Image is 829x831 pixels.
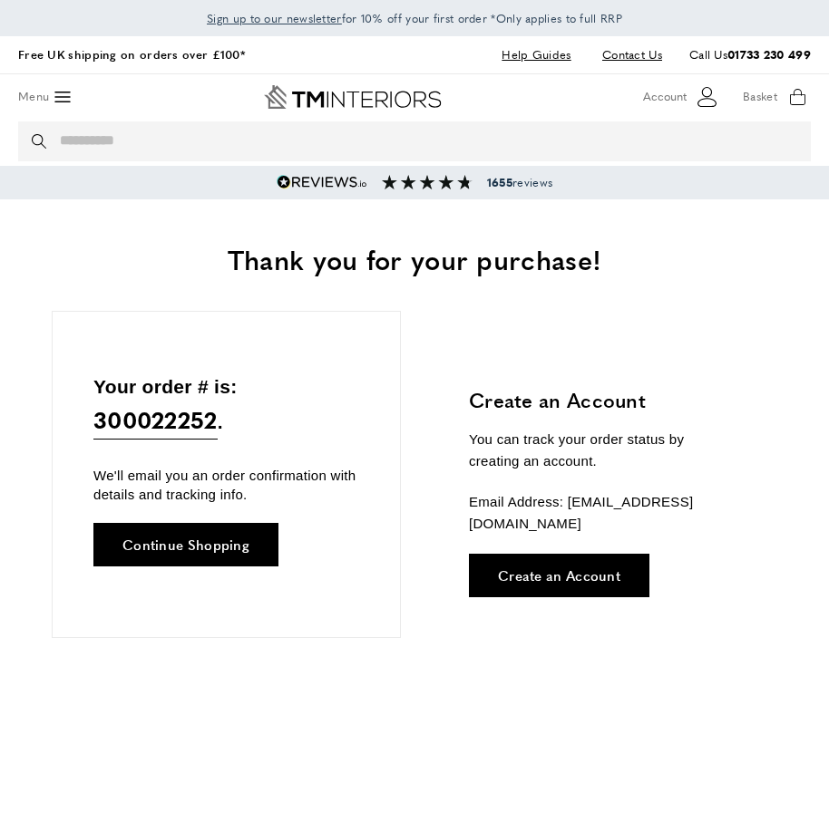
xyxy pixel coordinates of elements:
span: Sign up to our newsletter [207,10,342,26]
span: Menu [18,87,49,106]
img: Reviews.io 5 stars [277,175,367,189]
h3: Create an Account [469,386,736,414]
a: Help Guides [488,43,584,67]
button: Customer Account [643,83,720,111]
p: We'll email you an order confirmation with details and tracking info. [93,466,359,504]
a: Contact Us [589,43,662,67]
span: reviews [487,175,552,189]
a: Free UK shipping on orders over £100* [18,45,245,63]
a: Continue Shopping [93,523,278,566]
span: Continue Shopping [122,537,249,551]
span: Thank you for your purchase! [228,239,601,278]
span: Account [643,87,687,106]
span: Create an Account [498,568,620,582]
p: You can track your order status by creating an account. [469,429,736,472]
a: 01733 230 499 [727,45,811,63]
p: Call Us [689,45,811,64]
img: Reviews section [382,175,473,189]
p: Email Address: [EMAIL_ADDRESS][DOMAIN_NAME] [469,491,736,535]
a: Create an Account [469,554,649,597]
button: Search [32,121,50,161]
a: Go to Home page [264,85,442,109]
strong: 1655 [487,174,512,190]
span: for 10% off your first order *Only applies to full RRP [207,10,622,26]
p: Your order # is: . [93,372,359,440]
a: Sign up to our newsletter [207,9,342,27]
span: 300022252 [93,401,218,439]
